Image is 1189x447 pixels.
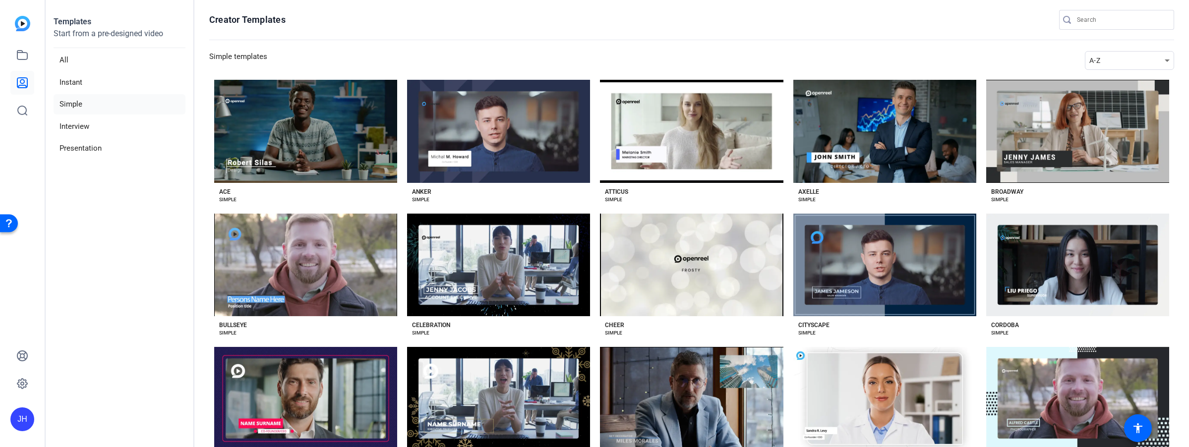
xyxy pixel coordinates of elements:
div: CITYSCAPE [798,321,830,329]
button: Template image [407,214,590,317]
h3: Simple templates [209,51,267,70]
div: SIMPLE [991,329,1009,337]
li: Simple [54,94,185,114]
div: SIMPLE [219,196,237,204]
button: Template image [600,80,783,183]
div: CELEBRATION [412,321,450,329]
div: SIMPLE [605,329,622,337]
div: BULLSEYE [219,321,247,329]
mat-icon: accessibility [1132,422,1144,434]
h1: Creator Templates [209,14,286,26]
div: SIMPLE [798,329,816,337]
div: SIMPLE [605,196,622,204]
div: SIMPLE [412,329,429,337]
li: Interview [54,116,185,137]
input: Search [1077,14,1166,26]
div: CHEER [605,321,624,329]
li: Presentation [54,138,185,159]
strong: Templates [54,17,91,26]
p: Start from a pre-designed video [54,28,185,48]
div: ACE [219,188,231,196]
div: SIMPLE [991,196,1009,204]
span: A-Z [1089,56,1100,64]
div: AXELLE [798,188,819,196]
button: Template image [214,214,397,317]
div: ATTICUS [605,188,628,196]
div: BROADWAY [991,188,1023,196]
button: Template image [793,214,976,317]
div: ANKER [412,188,431,196]
button: Template image [214,80,397,183]
div: CORDOBA [991,321,1019,329]
button: Template image [986,214,1169,317]
button: Template image [986,80,1169,183]
div: SIMPLE [219,329,237,337]
div: SIMPLE [412,196,429,204]
div: SIMPLE [798,196,816,204]
li: Instant [54,72,185,93]
button: Template image [407,80,590,183]
li: All [54,50,185,70]
img: blue-gradient.svg [15,16,30,31]
button: Template image [600,214,783,317]
button: Template image [793,80,976,183]
div: JH [10,407,34,431]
